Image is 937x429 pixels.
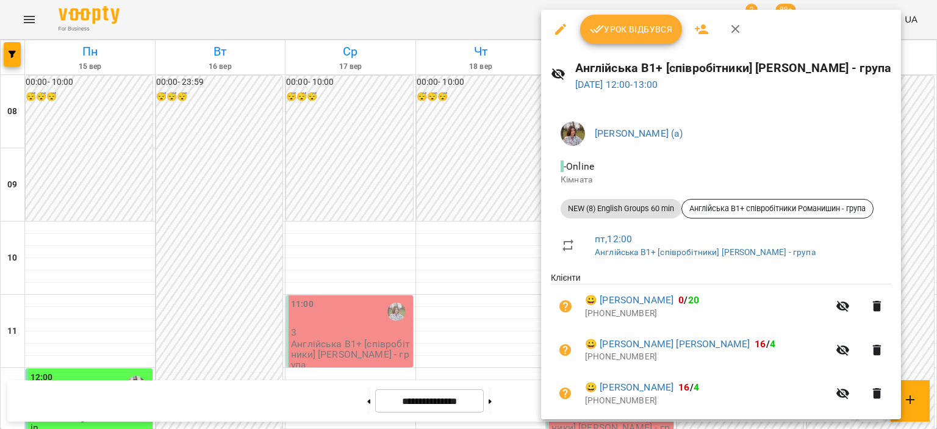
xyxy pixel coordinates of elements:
[575,59,892,78] h6: Англійська В1+ [співробітники] [PERSON_NAME] - група
[561,121,585,146] img: 2afcea6c476e385b61122795339ea15c.jpg
[585,351,828,363] p: [PHONE_NUMBER]
[688,294,699,306] span: 20
[755,338,766,350] span: 16
[595,233,632,245] a: пт , 12:00
[575,79,658,90] a: [DATE] 12:00-13:00
[551,336,580,365] button: Візит ще не сплачено. Додати оплату?
[694,381,699,393] span: 4
[580,15,683,44] button: Урок відбувся
[585,293,673,308] a: 😀 [PERSON_NAME]
[755,338,775,350] b: /
[595,247,816,257] a: Англійська В1+ [співробітники] [PERSON_NAME] - група
[551,292,580,321] button: Візит ще не сплачено. Додати оплату?
[590,22,673,37] span: Урок відбувся
[678,381,699,393] b: /
[551,272,891,420] ul: Клієнти
[682,203,873,214] span: Англійська В1+ співробітники Романишин - група
[561,174,881,186] p: Кімната
[561,160,597,172] span: - Online
[585,395,828,407] p: [PHONE_NUMBER]
[595,128,683,139] a: [PERSON_NAME] (а)
[585,308,828,320] p: [PHONE_NUMBER]
[585,337,750,351] a: 😀 [PERSON_NAME] [PERSON_NAME]
[681,199,874,218] div: Англійська В1+ співробітники Романишин - група
[585,380,673,395] a: 😀 [PERSON_NAME]
[770,338,775,350] span: 4
[561,203,681,214] span: NEW (8) English Groups 60 min
[678,381,689,393] span: 16
[678,294,699,306] b: /
[551,379,580,408] button: Візит ще не сплачено. Додати оплату?
[678,294,684,306] span: 0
